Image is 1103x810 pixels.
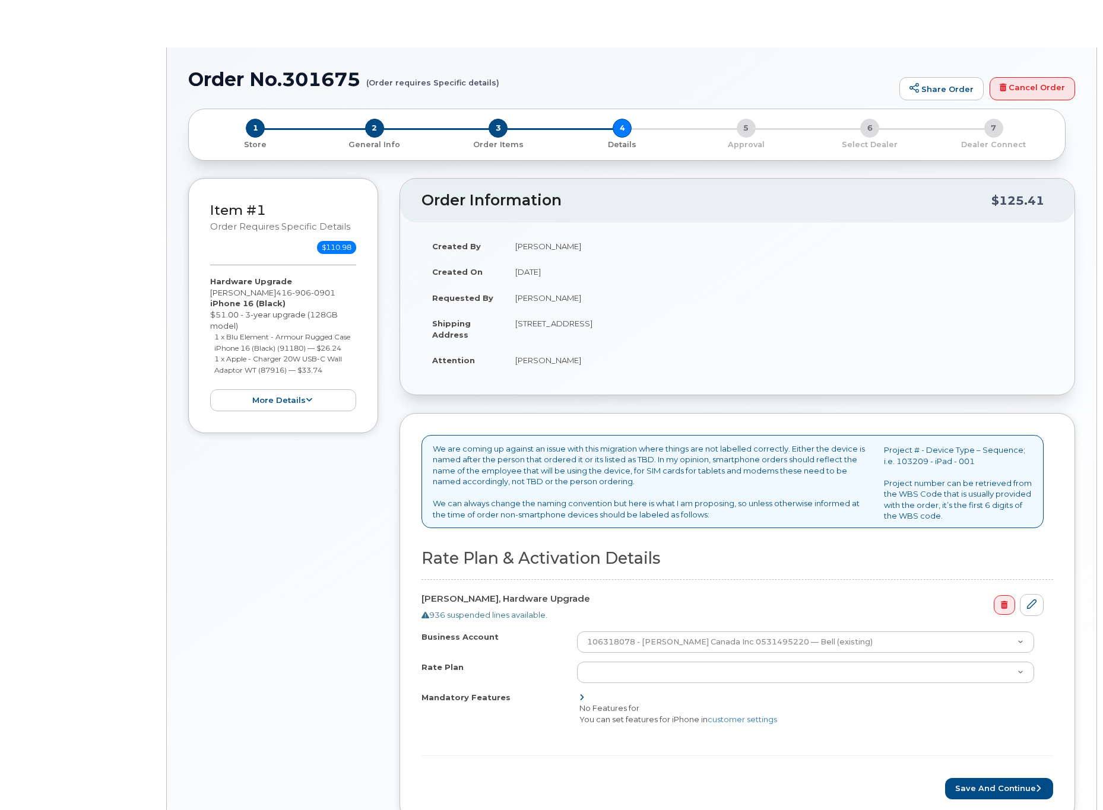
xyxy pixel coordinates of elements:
[432,242,481,251] strong: Created By
[421,662,464,673] label: Rate Plan
[198,138,313,150] a: 1 Store
[203,139,308,150] p: Store
[214,332,350,352] small: 1 x Blu Element - Armour Rugged Case iPhone 16 (Black) (91180) — $26.24
[210,202,266,218] a: Item #1
[441,139,556,150] p: Order Items
[421,192,991,209] h2: Order Information
[246,119,265,138] span: 1
[210,298,286,308] strong: iPhone 16 (Black)
[708,714,777,724] a: customer settings
[945,778,1053,800] button: Save and Continue
[505,233,1053,259] td: [PERSON_NAME]
[318,139,432,150] p: General Info
[489,119,508,138] span: 3
[421,594,1044,604] h4: [PERSON_NAME], Hardware Upgrade
[432,267,483,277] strong: Created On
[421,631,499,643] label: Business Account
[210,277,292,286] strong: Hardware Upgrade
[276,288,335,297] span: 416
[311,288,335,297] span: 0901
[210,276,356,411] div: [PERSON_NAME] $51.00 - 3-year upgrade (128GB model)
[432,355,475,365] strong: Attention
[317,241,356,254] span: $110.98
[990,77,1075,101] a: Cancel Order
[210,389,356,411] button: more details
[292,288,311,297] span: 906
[366,69,499,87] small: (Order requires Specific details)
[505,310,1053,347] td: [STREET_ADDRESS]
[214,354,342,374] small: 1 x Apple - Charger 20W USB-C Wall Adaptor WT (87916) — $33.74
[579,703,777,724] span: No Features for You can set features for iPhone in
[432,319,471,339] strong: Shipping Address
[436,138,560,150] a: 3 Order Items
[432,293,493,303] strong: Requested By
[505,259,1053,285] td: [DATE]
[365,119,384,138] span: 2
[421,609,1044,621] div: 936 suspended lines available.
[210,221,350,232] small: Order requires Specific details
[313,138,437,150] a: 2 General Info
[421,549,1053,567] h2: Rate Plan & Activation Details
[433,443,874,520] p: We are coming up against an issue with this migration where things are not labelled correctly. Ei...
[421,692,511,703] label: Mandatory Features
[188,69,893,90] h1: Order No.301675
[991,189,1044,212] div: $125.41
[505,285,1053,311] td: [PERSON_NAME]
[884,444,1032,522] p: Project # - Device Type – Sequence; i.e. 103209 - iPad - 001 Project number can be retrieved from...
[505,347,1053,373] td: [PERSON_NAME]
[899,77,984,101] a: Share Order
